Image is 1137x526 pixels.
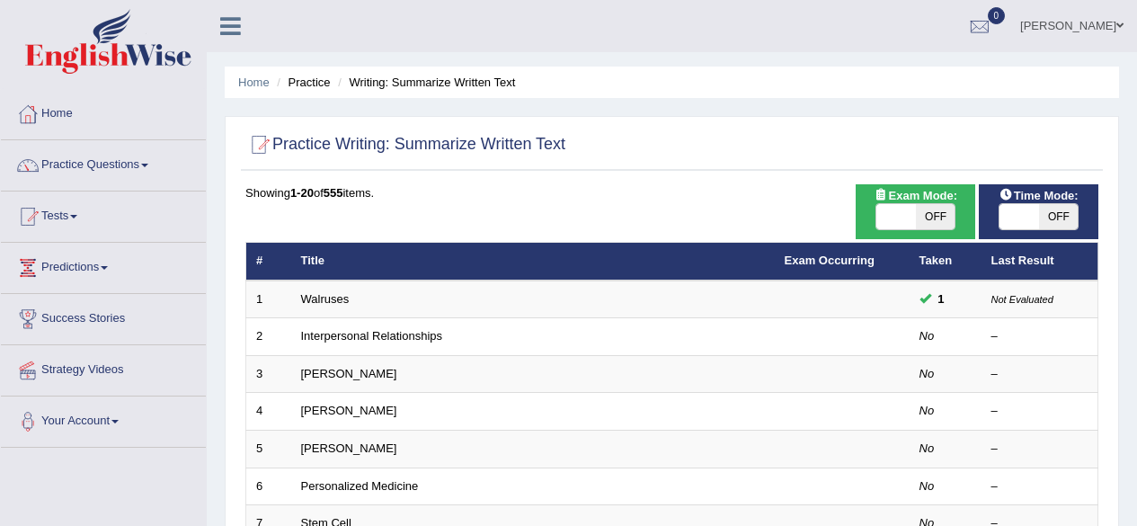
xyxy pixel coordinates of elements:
[919,404,935,417] em: No
[301,367,397,380] a: [PERSON_NAME]
[988,7,1006,24] span: 0
[246,243,291,281] th: #
[301,479,419,493] a: Personalized Medicine
[982,243,1098,281] th: Last Result
[245,184,1098,201] div: Showing of items.
[919,367,935,380] em: No
[992,186,1086,205] span: Time Mode:
[246,393,291,431] td: 4
[1039,204,1079,229] span: OFF
[931,290,952,308] span: You cannot take this question anymore
[333,74,515,91] li: Writing: Summarize Written Text
[919,329,935,343] em: No
[301,441,397,455] a: [PERSON_NAME]
[991,403,1088,420] div: –
[856,184,975,239] div: Show exams occurring in exams
[290,186,314,200] b: 1-20
[1,140,206,185] a: Practice Questions
[246,281,291,318] td: 1
[238,76,270,89] a: Home
[1,192,206,236] a: Tests
[1,243,206,288] a: Predictions
[1,294,206,339] a: Success Stories
[301,292,350,306] a: Walruses
[301,329,443,343] a: Interpersonal Relationships
[1,397,206,441] a: Your Account
[991,294,1053,305] small: Not Evaluated
[1,345,206,390] a: Strategy Videos
[324,186,343,200] b: 555
[272,74,330,91] li: Practice
[291,243,775,281] th: Title
[991,328,1088,345] div: –
[246,355,291,393] td: 3
[919,479,935,493] em: No
[246,318,291,356] td: 2
[1,89,206,134] a: Home
[785,254,875,267] a: Exam Occurring
[301,404,397,417] a: [PERSON_NAME]
[867,186,964,205] span: Exam Mode:
[245,131,565,158] h2: Practice Writing: Summarize Written Text
[246,431,291,468] td: 5
[246,468,291,505] td: 6
[991,478,1088,495] div: –
[919,441,935,455] em: No
[910,243,982,281] th: Taken
[916,204,955,229] span: OFF
[991,441,1088,458] div: –
[991,366,1088,383] div: –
